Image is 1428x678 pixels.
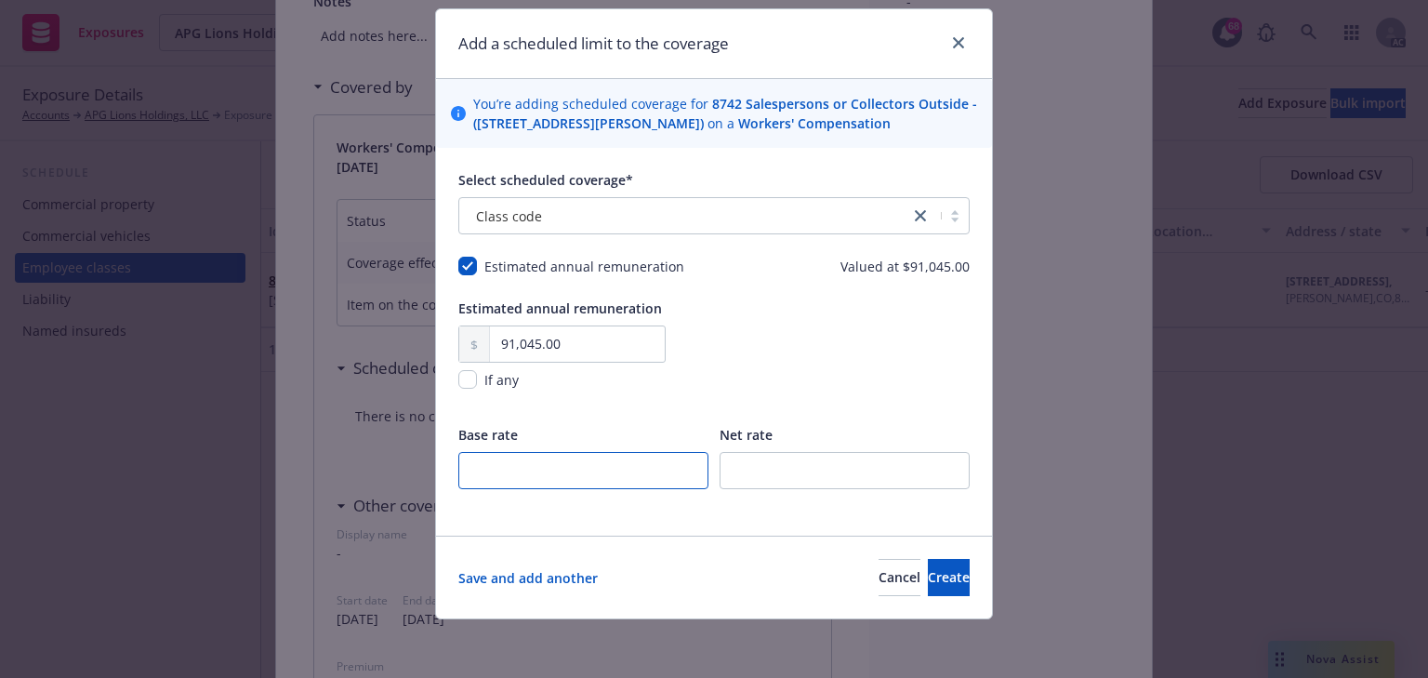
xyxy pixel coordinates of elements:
[458,299,662,317] span: Estimated annual remuneration
[484,258,684,275] span: Estimated annual remuneration
[909,205,932,227] a: close
[879,559,920,596] button: Cancel
[840,257,970,276] span: Valued at $91,045.00
[720,426,773,444] span: Net rate
[738,114,891,132] span: Workers' Compensation
[458,426,518,444] span: Base rate
[484,371,519,389] span: If any
[476,206,542,226] span: Class code
[458,568,598,588] a: Save and add another
[458,171,633,189] span: Select scheduled coverage*
[490,326,665,362] input: 0.00
[947,32,970,54] a: close
[458,32,729,56] h1: Add a scheduled limit to the coverage
[469,206,900,226] span: Class code
[473,94,977,133] span: You’re adding scheduled coverage for on a
[473,95,977,132] span: 8742 Salespersons or Collectors Outside - ([STREET_ADDRESS][PERSON_NAME])
[928,559,970,596] button: Create
[928,568,970,586] span: Create
[879,568,920,586] span: Cancel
